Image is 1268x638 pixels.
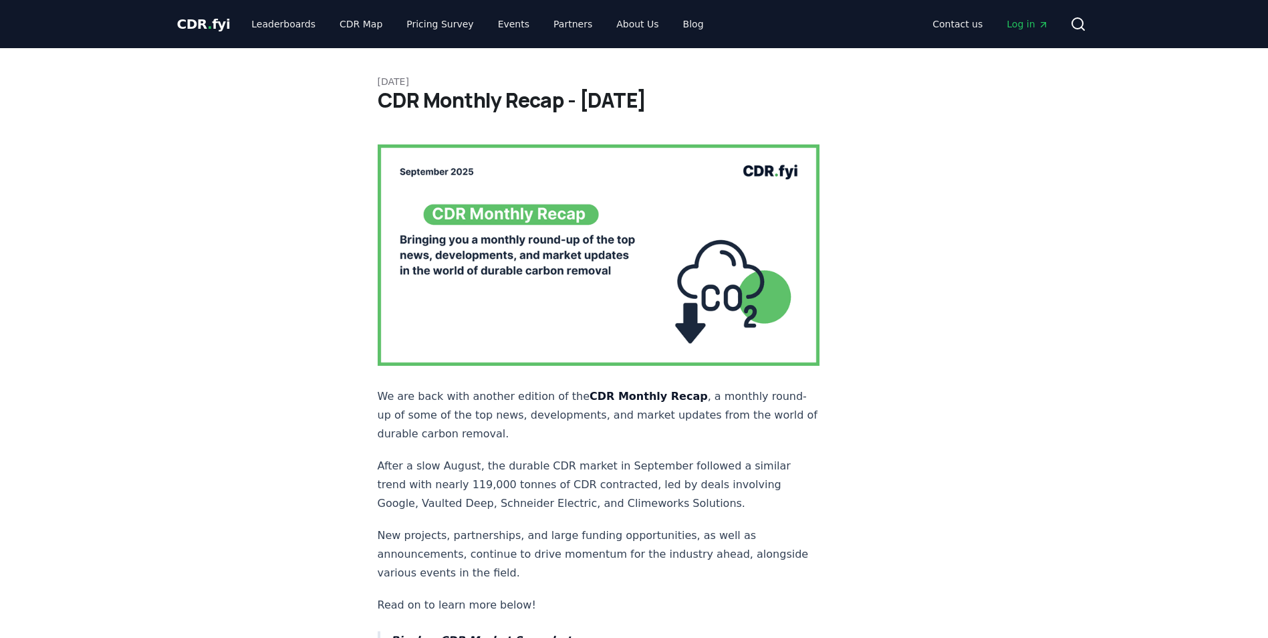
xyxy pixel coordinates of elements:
[606,12,669,36] a: About Us
[922,12,1059,36] nav: Main
[487,12,540,36] a: Events
[241,12,714,36] nav: Main
[378,144,820,366] img: blog post image
[378,75,891,88] p: [DATE]
[177,16,231,32] span: CDR fyi
[241,12,326,36] a: Leaderboards
[177,15,231,33] a: CDR.fyi
[329,12,393,36] a: CDR Map
[922,12,993,36] a: Contact us
[378,387,820,443] p: We are back with another edition of the , a monthly round-up of some of the top news, development...
[996,12,1059,36] a: Log in
[378,526,820,582] p: New projects, partnerships, and large funding opportunities, as well as announcements, continue t...
[378,596,820,615] p: Read on to learn more below!
[1007,17,1048,31] span: Log in
[543,12,603,36] a: Partners
[207,16,212,32] span: .
[378,88,891,112] h1: CDR Monthly Recap - [DATE]
[378,457,820,513] p: After a slow August, the durable CDR market in September followed a similar trend with nearly 119...
[590,390,708,403] strong: CDR Monthly Recap
[672,12,715,36] a: Blog
[396,12,484,36] a: Pricing Survey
